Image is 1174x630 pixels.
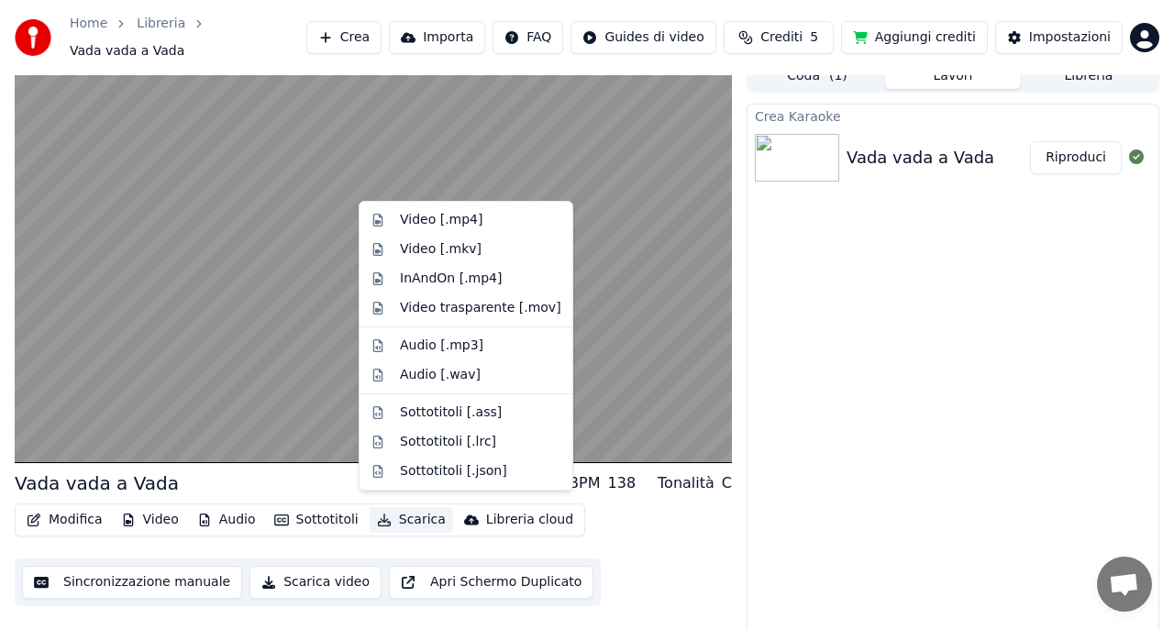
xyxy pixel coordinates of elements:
[137,15,185,33] a: Libreria
[400,299,561,317] div: Video trasparente [.mov]
[722,472,732,494] div: C
[995,21,1123,54] button: Impostazioni
[847,145,994,171] div: Vada vada a Vada
[70,42,184,61] span: Vada vada a Vada
[1021,62,1157,89] button: Libreria
[810,28,818,47] span: 5
[1030,141,1122,174] button: Riproduci
[569,472,600,494] div: BPM
[400,270,503,288] div: InAndOn [.mp4]
[1029,28,1111,47] div: Impostazioni
[724,21,834,54] button: Crediti5
[749,62,885,89] button: Coda
[249,566,382,599] button: Scarica video
[70,15,107,33] a: Home
[658,472,714,494] div: Tonalità
[570,21,715,54] button: Guides di video
[190,507,263,533] button: Audio
[389,566,593,599] button: Apri Schermo Duplicato
[370,507,453,533] button: Scarica
[1097,557,1152,612] a: Aprire la chat
[841,21,988,54] button: Aggiungi crediti
[493,21,563,54] button: FAQ
[389,21,485,54] button: Importa
[400,211,482,229] div: Video [.mp4]
[608,472,637,494] div: 138
[829,67,847,85] span: ( 1 )
[760,28,803,47] span: Crediti
[15,19,51,56] img: youka
[486,511,573,529] div: Libreria cloud
[400,366,481,384] div: Audio [.wav]
[400,433,496,451] div: Sottotitoli [.lrc]
[19,507,110,533] button: Modifica
[15,470,179,496] div: Vada vada a Vada
[400,462,507,481] div: Sottotitoli [.json]
[400,240,482,259] div: Video [.mkv]
[306,21,382,54] button: Crea
[400,403,502,422] div: Sottotitoli [.ass]
[400,337,483,355] div: Audio [.mp3]
[70,15,306,61] nav: breadcrumb
[267,507,366,533] button: Sottotitoli
[114,507,186,533] button: Video
[748,105,1158,127] div: Crea Karaoke
[22,566,242,599] button: Sincronizzazione manuale
[885,62,1021,89] button: Lavori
